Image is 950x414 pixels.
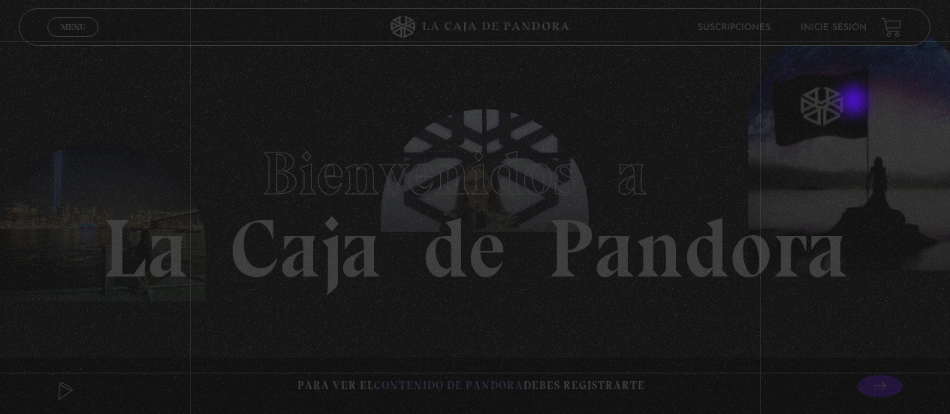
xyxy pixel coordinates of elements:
span: Bienvenidos a [262,137,689,210]
span: contenido de Pandora [374,379,523,392]
a: Suscripciones [698,23,771,32]
span: Menu [61,23,86,32]
a: View your shopping cart [882,17,903,38]
span: Cerrar [56,35,91,46]
p: Para ver el debes registrarte [297,376,645,396]
a: Inicie sesión [801,23,867,32]
h1: La Caja de Pandora [102,125,848,290]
